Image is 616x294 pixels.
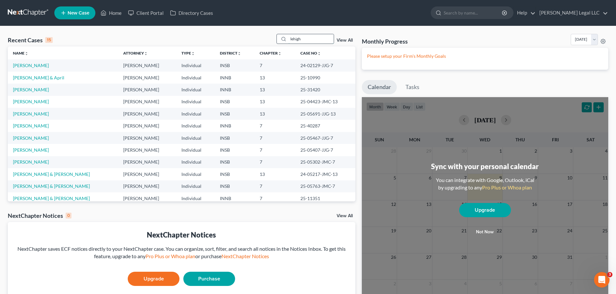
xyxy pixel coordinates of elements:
td: [PERSON_NAME] [118,180,176,192]
a: Typeunfold_more [181,51,195,56]
td: 25-05407-JJG-7 [295,144,355,156]
div: 0 [66,213,71,218]
a: Home [97,7,125,19]
a: Upgrade [459,203,511,217]
i: unfold_more [317,52,321,56]
span: New Case [68,11,89,15]
a: NextChapter Notices [222,253,269,259]
td: INSB [215,59,255,71]
td: 25-05691-JJG-13 [295,108,355,120]
td: INSB [215,180,255,192]
a: Chapterunfold_more [260,51,282,56]
a: Help [514,7,535,19]
a: [PERSON_NAME] [13,159,49,165]
td: [PERSON_NAME] [118,108,176,120]
i: unfold_more [191,52,195,56]
td: Individual [176,132,215,144]
td: 25-05763-JMC-7 [295,180,355,192]
a: [PERSON_NAME] [13,99,49,104]
td: INSB [215,168,255,180]
div: Sync with your personal calendar [431,161,539,171]
a: [PERSON_NAME] Legal LLC [536,7,608,19]
a: Attorneyunfold_more [123,51,148,56]
td: 7 [254,59,295,71]
td: [PERSON_NAME] [118,96,176,108]
td: 7 [254,132,295,144]
a: Directory Cases [167,7,216,19]
div: 15 [45,37,53,43]
td: 7 [254,120,295,132]
a: Pro Plus or Whoa plan [482,184,532,190]
a: [PERSON_NAME] [13,87,49,92]
td: 13 [254,96,295,108]
td: INNB [215,84,255,96]
td: 13 [254,108,295,120]
td: Individual [176,180,215,192]
td: Individual [176,168,215,180]
td: [PERSON_NAME] [118,192,176,204]
td: Individual [176,59,215,71]
td: 7 [254,144,295,156]
a: Client Portal [125,7,167,19]
a: [PERSON_NAME] [13,123,49,128]
td: 7 [254,156,295,168]
a: [PERSON_NAME] & [PERSON_NAME] [13,196,90,201]
span: 3 [607,272,612,277]
td: 7 [254,180,295,192]
a: Pro Plus or Whoa plan [146,253,195,259]
td: 25-04423-JMC-13 [295,96,355,108]
td: 25-11351 [295,192,355,204]
td: INSB [215,108,255,120]
a: [PERSON_NAME] [13,147,49,153]
i: unfold_more [144,52,148,56]
a: Calendar [362,80,397,94]
input: Search by name... [444,7,503,19]
td: Individual [176,96,215,108]
td: INSB [215,144,255,156]
td: 25-40287 [295,120,355,132]
td: Individual [176,192,215,204]
td: INNB [215,192,255,204]
i: unfold_more [25,52,28,56]
td: [PERSON_NAME] [118,59,176,71]
h3: Monthly Progress [362,37,408,45]
td: 24-02129-JJG-7 [295,59,355,71]
a: Tasks [400,80,425,94]
td: [PERSON_NAME] [118,156,176,168]
td: Individual [176,108,215,120]
td: 24-05217-JMC-13 [295,168,355,180]
td: [PERSON_NAME] [118,144,176,156]
td: INNB [215,120,255,132]
td: [PERSON_NAME] [118,120,176,132]
p: Please setup your Firm's Monthly Goals [367,53,603,59]
td: Individual [176,156,215,168]
td: 25-05302-JMC-7 [295,156,355,168]
a: Purchase [183,272,235,286]
a: [PERSON_NAME] [13,63,49,68]
td: INSB [215,156,255,168]
a: [PERSON_NAME] & [PERSON_NAME] [13,171,90,177]
div: You can integrate with Google, Outlook, iCal by upgrading to any [433,177,537,191]
td: INNB [215,72,255,84]
a: View All [337,214,353,218]
input: Search by name... [288,34,334,44]
a: [PERSON_NAME] [13,111,49,117]
td: 13 [254,84,295,96]
td: [PERSON_NAME] [118,132,176,144]
a: [PERSON_NAME] & [PERSON_NAME] [13,183,90,189]
iframe: Intercom live chat [594,272,610,288]
div: Recent Cases [8,36,53,44]
td: Individual [176,144,215,156]
div: NextChapter saves ECF notices directly to your NextChapter case. You can organize, sort, filter, ... [13,245,350,260]
td: 13 [254,72,295,84]
td: 25-31420 [295,84,355,96]
td: [PERSON_NAME] [118,72,176,84]
a: Nameunfold_more [13,51,28,56]
td: 7 [254,192,295,204]
i: unfold_more [237,52,241,56]
td: 25-10990 [295,72,355,84]
td: 25-05467-JJG-7 [295,132,355,144]
td: INSB [215,132,255,144]
a: [PERSON_NAME] [13,135,49,141]
div: NextChapter Notices [13,230,350,240]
